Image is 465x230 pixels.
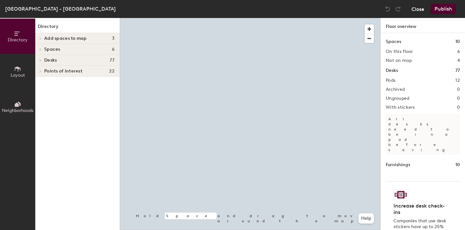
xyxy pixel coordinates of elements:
h1: 10 [455,161,460,168]
h2: With stickers [386,105,415,110]
h2: 0 [457,96,460,101]
h2: 4 [457,58,460,63]
h1: Spaces [386,38,401,45]
h2: Ungrouped [386,96,410,101]
h1: 10 [455,38,460,45]
h1: Desks [386,67,398,74]
img: Sticker logo [393,189,408,200]
span: 3 [112,36,114,41]
span: 77 [110,58,114,63]
button: Publish [431,4,456,14]
div: [GEOGRAPHIC_DATA] - [GEOGRAPHIC_DATA] [5,5,116,13]
h2: 0 [457,87,460,92]
h2: Pods [386,78,395,83]
h1: 77 [455,67,460,74]
span: 6 [112,47,114,52]
h4: Increase desk check-ins [393,203,448,216]
span: Points of interest [44,69,82,74]
h2: Not on map [386,58,412,63]
img: Redo [395,6,401,12]
h2: 0 [457,105,460,110]
button: Close [411,4,424,14]
img: Undo [385,6,391,12]
h2: Archived [386,87,405,92]
h2: 6 [457,49,460,54]
span: Spaces [44,47,60,52]
h2: On this floor [386,49,413,54]
button: Help [359,213,374,224]
h1: Furnishings [386,161,410,168]
span: Neighborhoods [2,108,33,113]
span: Add spaces to map [44,36,87,41]
span: Desks [44,58,57,63]
p: All desks need to be in a pod before saving [386,114,460,155]
span: Directory [8,37,28,43]
h1: Floor overview [381,18,465,33]
span: 22 [109,69,114,74]
span: Layout [11,72,25,78]
h1: Directory [35,23,120,33]
h2: 12 [455,78,460,83]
